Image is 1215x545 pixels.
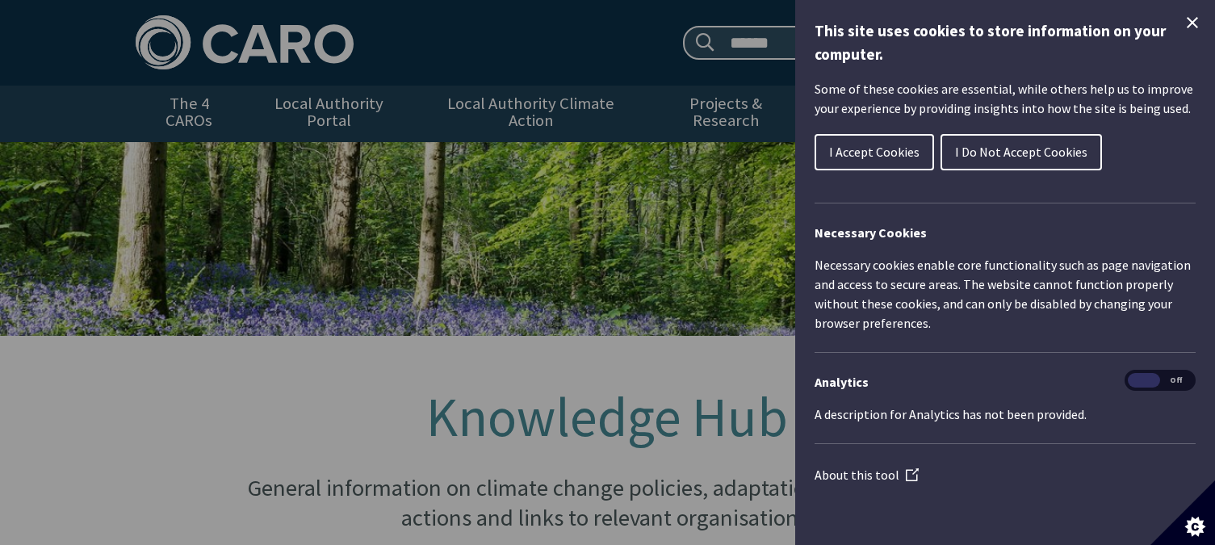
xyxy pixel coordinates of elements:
h3: Analytics [815,372,1196,392]
button: Set cookie preferences [1150,480,1215,545]
span: I Accept Cookies [829,144,920,160]
h1: This site uses cookies to store information on your computer. [815,19,1196,66]
p: A description for Analytics has not been provided. [815,405,1196,424]
p: Some of these cookies are essential, while others help us to improve your experience by providing... [815,79,1196,118]
a: About this tool [815,467,919,483]
h2: Necessary Cookies [815,223,1196,242]
button: I Do Not Accept Cookies [941,134,1102,170]
span: Off [1160,373,1192,388]
span: On [1128,373,1160,388]
button: Close Cookie Control [1183,13,1202,32]
p: Necessary cookies enable core functionality such as page navigation and access to secure areas. T... [815,255,1196,333]
span: I Do Not Accept Cookies [955,144,1087,160]
button: I Accept Cookies [815,134,934,170]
